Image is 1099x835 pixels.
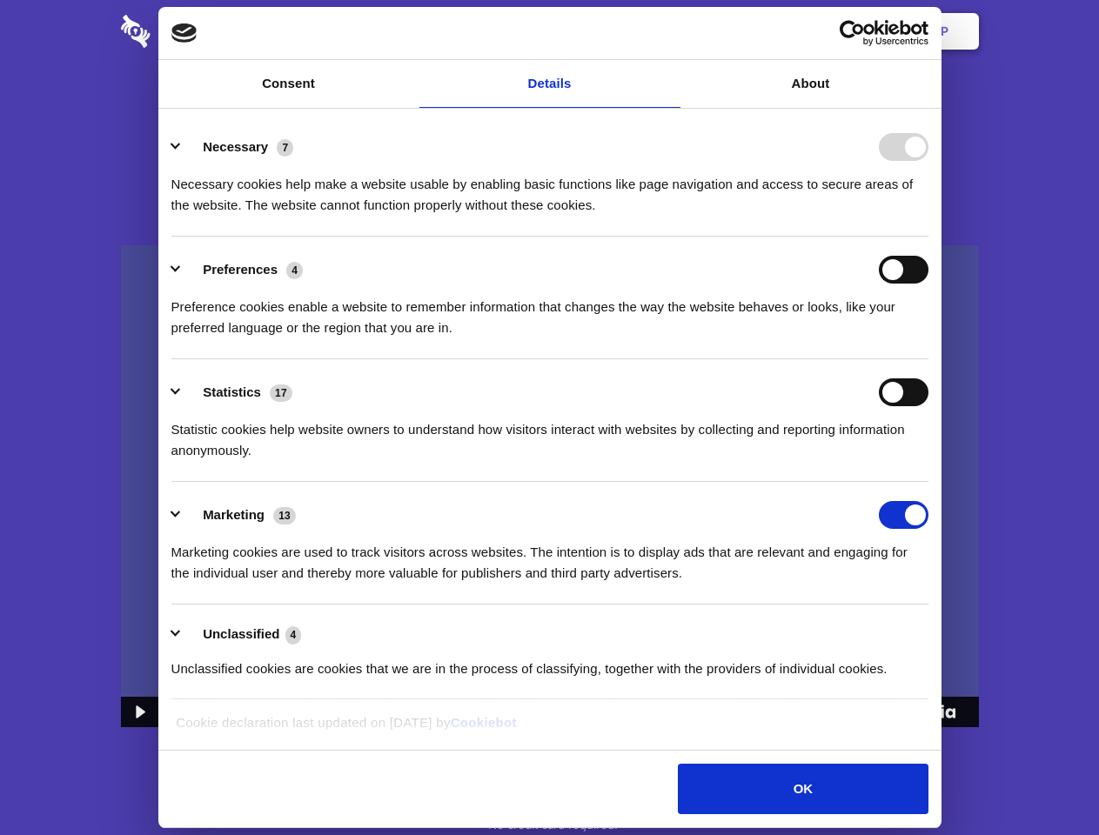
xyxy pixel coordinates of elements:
iframe: Drift Widget Chat Controller [1012,748,1078,814]
button: Statistics (17) [171,378,304,406]
button: OK [678,764,928,814]
label: Preferences [203,262,278,277]
img: Sharesecret [121,245,979,728]
div: Cookie declaration last updated on [DATE] by [163,712,936,746]
label: Statistics [203,384,261,399]
img: logo [171,23,198,43]
span: 4 [285,626,302,644]
a: Pricing [511,4,586,58]
a: Contact [706,4,786,58]
h4: Auto-redaction of sensitive data, encrypted data sharing and self-destructing private chats. Shar... [121,158,979,216]
h1: Eliminate Slack Data Loss. [121,78,979,141]
div: Necessary cookies help make a website usable by enabling basic functions like page navigation and... [171,161,928,216]
a: Login [789,4,865,58]
button: Preferences (4) [171,256,314,284]
button: Unclassified (4) [171,624,312,645]
img: logo-wordmark-white-trans-d4663122ce5f474addd5e946df7df03e33cb6a1c49d2221995e7729f52c070b2.svg [121,15,270,48]
span: 13 [273,507,296,524]
a: Details [419,60,680,108]
span: 7 [277,139,293,157]
label: Marketing [203,507,265,522]
a: About [680,60,942,108]
div: Marketing cookies are used to track visitors across websites. The intention is to display ads tha... [171,529,928,584]
button: Marketing (13) [171,501,307,529]
button: Necessary (7) [171,133,305,161]
span: 17 [270,384,292,402]
label: Necessary [203,139,268,154]
span: 4 [286,262,303,279]
a: Cookiebot [451,715,517,730]
a: Consent [158,60,419,108]
div: Statistic cookies help website owners to understand how visitors interact with websites by collec... [171,406,928,461]
div: Preference cookies enable a website to remember information that changes the way the website beha... [171,284,928,338]
div: Unclassified cookies are cookies that we are in the process of classifying, together with the pro... [171,645,928,679]
a: Usercentrics Cookiebot - opens in a new window [776,20,928,46]
button: Play Video [121,697,157,727]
